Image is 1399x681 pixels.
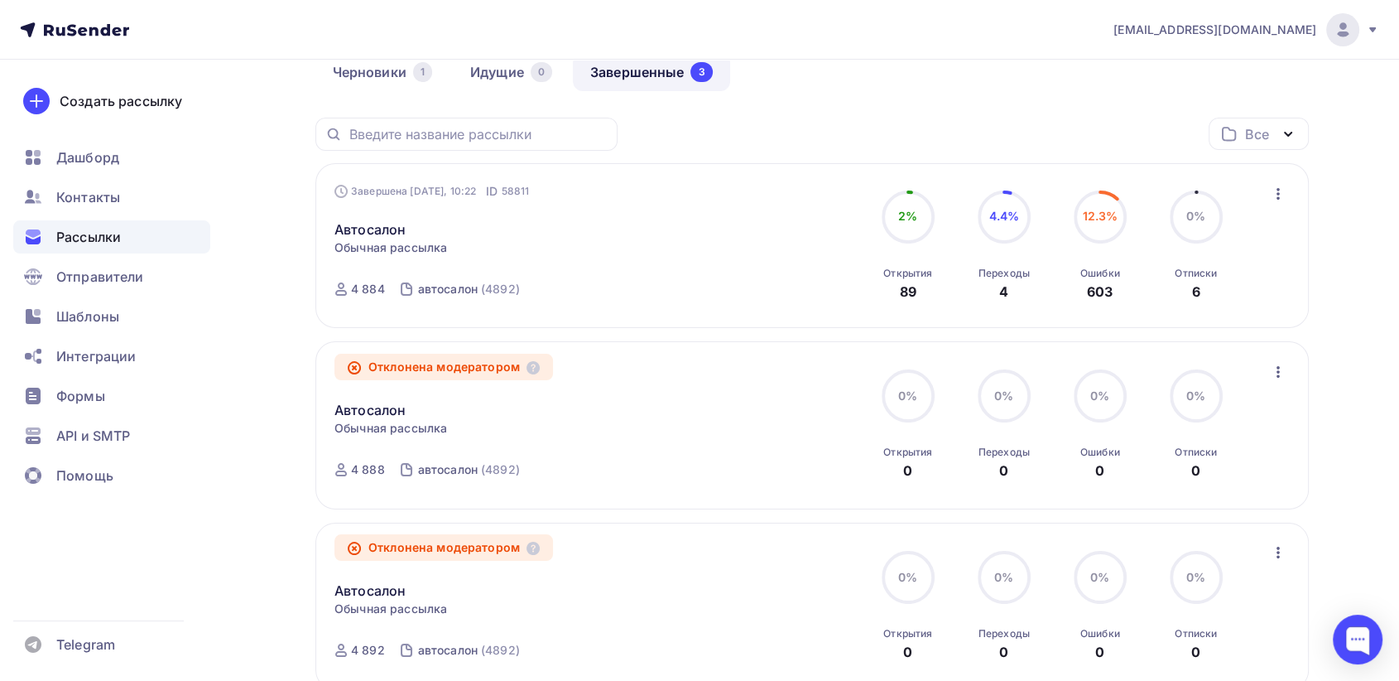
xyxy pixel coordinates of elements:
[418,461,478,478] div: автосалон
[898,209,917,223] span: 2%
[1245,124,1268,144] div: Все
[56,635,115,654] span: Telegram
[1090,570,1109,584] span: 0%
[1186,570,1205,584] span: 0%
[56,307,119,326] span: Шаблоны
[1090,389,1109,403] span: 0%
[1080,267,1120,280] div: Ошибки
[351,642,385,659] div: 4 892
[334,183,529,200] div: Завершена [DATE], 10:22
[315,53,450,91] a: Черновики1
[1087,282,1113,302] div: 603
[1113,13,1379,46] a: [EMAIL_ADDRESS][DOMAIN_NAME]
[416,637,522,664] a: автосалон (4892)
[994,389,1013,403] span: 0%
[531,62,552,82] div: 0
[481,461,520,478] div: (4892)
[883,627,932,640] div: Открытия
[1113,22,1316,38] span: [EMAIL_ADDRESS][DOMAIN_NAME]
[1080,446,1120,459] div: Ошибки
[13,181,210,214] a: Контакты
[978,267,1030,280] div: Переходы
[56,267,144,287] span: Отправители
[1080,627,1120,640] div: Ошибки
[1175,267,1217,280] div: Отписки
[481,281,520,297] div: (4892)
[13,220,210,254] a: Рассылки
[56,346,136,366] span: Интеграции
[334,581,406,601] a: Автосалон
[13,379,210,413] a: Формы
[502,183,530,200] span: 58811
[334,354,553,380] div: Отклонена модератором
[486,183,498,200] span: ID
[13,300,210,333] a: Шаблоны
[334,420,447,437] span: Обычная рассылка
[481,642,520,659] div: (4892)
[334,601,447,617] span: Обычная рассылка
[999,282,1008,302] div: 4
[1191,642,1200,662] div: 0
[351,461,385,478] div: 4 888
[416,456,522,483] a: автосалон (4892)
[903,461,912,481] div: 0
[1191,461,1200,481] div: 0
[994,570,1013,584] span: 0%
[1209,118,1309,150] button: Все
[56,466,113,485] span: Помощь
[978,627,1030,640] div: Переходы
[898,570,917,584] span: 0%
[883,446,932,459] div: Открытия
[334,239,447,256] span: Обычная рассылка
[1186,389,1205,403] span: 0%
[56,187,120,207] span: Контакты
[903,642,912,662] div: 0
[1192,282,1200,302] div: 6
[453,53,570,91] a: Идущие0
[1186,209,1205,223] span: 0%
[690,62,712,82] div: 3
[988,209,1019,223] span: 4.4%
[573,53,730,91] a: Завершенные3
[898,389,917,403] span: 0%
[1175,446,1217,459] div: Отписки
[60,91,182,111] div: Создать рассылку
[351,281,385,297] div: 4 884
[416,276,522,302] a: автосалон (4892)
[1175,627,1217,640] div: Отписки
[413,62,432,82] div: 1
[978,446,1030,459] div: Переходы
[334,220,406,239] a: Автосалон
[1095,461,1104,481] div: 0
[1082,209,1118,223] span: 12.3%
[56,147,119,167] span: Дашборд
[13,141,210,174] a: Дашборд
[999,642,1008,662] div: 0
[883,267,932,280] div: Открытия
[334,534,553,561] div: Отклонена модератором
[56,227,121,247] span: Рассылки
[13,260,210,293] a: Отправители
[900,282,916,302] div: 89
[349,125,608,143] input: Введите название рассылки
[334,400,406,420] a: Автосалон
[1095,642,1104,662] div: 0
[418,642,478,659] div: автосалон
[56,386,105,406] span: Формы
[418,281,478,297] div: автосалон
[56,426,130,446] span: API и SMTP
[999,461,1008,481] div: 0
